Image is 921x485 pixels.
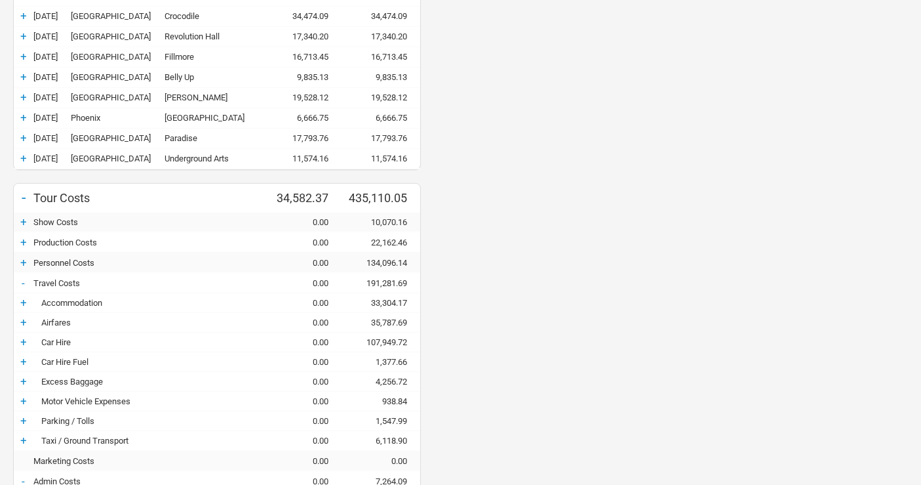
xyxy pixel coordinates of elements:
div: Fonda [165,93,263,102]
div: + [14,9,33,22]
div: Personnel Costs [33,258,263,268]
div: Show Costs [33,217,263,227]
div: 19,528.12 [342,93,420,102]
div: + [14,355,33,368]
div: + [14,316,33,329]
span: [DATE] [33,113,58,123]
div: Portland [33,32,165,41]
span: [DATE] [33,72,58,82]
div: + [14,236,33,249]
div: 0.00 [263,298,342,308]
div: 22,162.46 [342,238,420,247]
div: 0.00 [263,377,342,387]
div: Los Angeles [33,93,165,102]
div: Parking / Tolls [33,416,263,426]
div: 16,713.45 [263,52,342,62]
div: 34,474.09 [342,11,420,21]
div: 0.00 [263,217,342,227]
div: 0.00 [263,278,342,288]
div: 6,118.90 [342,436,420,446]
div: + [14,375,33,388]
div: 33,304.17 [342,298,420,308]
span: [DATE] [33,11,58,21]
div: + [14,152,33,165]
div: Airfares [33,318,263,327]
div: 16,713.45 [342,52,420,62]
div: 34,582.37 [263,191,342,205]
div: + [14,70,33,83]
div: + [14,434,33,447]
div: 11,574.16 [263,154,342,163]
div: Crescent Theatre [165,113,263,123]
div: 0.00 [263,396,342,406]
span: [DATE] [33,52,58,62]
div: 0.00 [263,337,342,347]
div: + [14,91,33,104]
div: 107,949.72 [342,337,420,347]
div: Seattle [33,11,165,21]
div: Travel Costs [33,278,263,288]
div: + [14,256,33,269]
div: Philadelphia [33,154,165,163]
div: 0.00 [263,318,342,327]
div: San Francisco [33,52,165,62]
div: 17,340.20 [342,32,420,41]
div: 6,666.75 [342,113,420,123]
div: 17,793.76 [263,133,342,143]
div: + [14,131,33,144]
div: Boston [33,133,165,143]
div: + [14,215,33,228]
span: [DATE] [33,93,58,102]
div: Taxi / Ground Transport [33,436,263,446]
div: 9,835.13 [342,72,420,82]
div: Marketing Costs [33,456,263,466]
div: + [14,414,33,427]
div: 0.00 [263,238,342,247]
div: 1,547.99 [342,416,420,426]
div: San Diego [33,72,165,82]
span: [DATE] [33,133,58,143]
div: Motor Vehicle Expenses [33,396,263,406]
div: Excess Baggage [33,377,263,387]
div: 938.84 [342,396,420,406]
div: 6,666.75 [263,113,342,123]
div: 19,528.12 [263,93,342,102]
div: 0.00 [263,416,342,426]
div: 0.00 [263,456,342,466]
div: 17,340.20 [263,32,342,41]
div: 17,793.76 [342,133,420,143]
div: + [14,30,33,43]
span: [DATE] [33,32,58,41]
div: Belly Up [165,72,263,82]
div: Fillmore [165,52,263,62]
div: Underground Arts [165,154,263,163]
div: Accommodation [33,298,263,308]
div: 34,474.09 [263,11,342,21]
div: + [14,50,33,63]
div: 11,574.16 [342,154,420,163]
div: + [14,394,33,408]
div: 10,070.16 [342,217,420,227]
div: + [14,296,33,309]
div: 435,110.05 [342,191,420,205]
div: 0.00 [263,258,342,268]
div: Phoenix [33,113,165,123]
div: - [14,276,33,289]
div: Tour Costs [33,191,263,205]
div: Car Hire Fuel [33,357,263,367]
span: [DATE] [33,154,58,163]
div: 191,281.69 [342,278,420,288]
div: 0.00 [263,357,342,367]
div: 4,256.72 [342,377,420,387]
div: Production Costs [33,238,263,247]
div: Car Hire [33,337,263,347]
div: Paradise [165,133,263,143]
div: - [14,188,33,207]
div: 0.00 [263,436,342,446]
div: 9,835.13 [263,72,342,82]
div: 1,377.66 [342,357,420,367]
div: 0.00 [342,456,420,466]
div: Crocodile [165,11,263,21]
div: 134,096.14 [342,258,420,268]
div: + [14,335,33,348]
